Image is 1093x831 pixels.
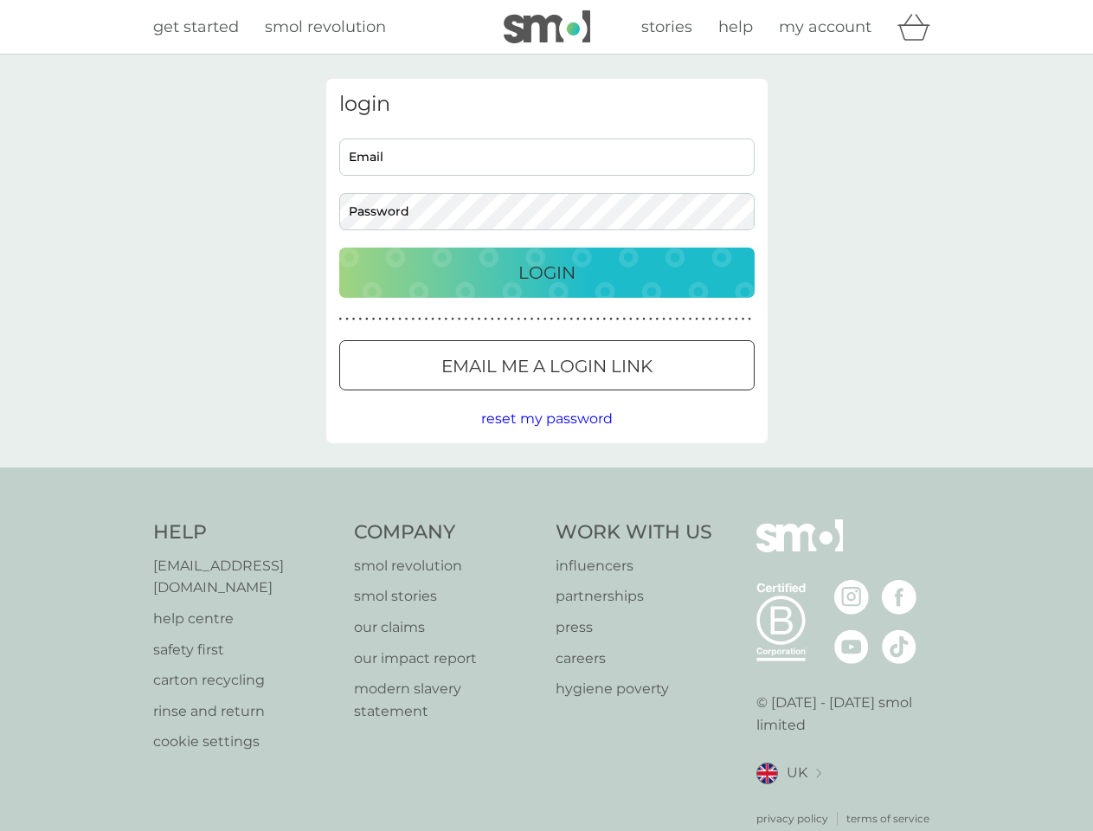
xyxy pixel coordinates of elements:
[641,17,692,36] span: stories
[537,315,540,324] p: ●
[339,92,755,117] h3: login
[478,315,481,324] p: ●
[695,315,698,324] p: ●
[265,17,386,36] span: smol revolution
[153,15,239,40] a: get started
[756,810,828,827] p: privacy policy
[438,315,441,324] p: ●
[153,731,338,753] a: cookie settings
[556,678,712,700] p: hygiene poverty
[556,519,712,546] h4: Work With Us
[742,315,745,324] p: ●
[834,629,869,664] img: visit the smol Youtube page
[418,315,421,324] p: ●
[702,315,705,324] p: ●
[756,692,941,736] p: © [DATE] - [DATE] smol limited
[748,315,751,324] p: ●
[603,315,607,324] p: ●
[441,352,653,380] p: Email me a login link
[153,519,338,546] h4: Help
[354,519,538,546] h4: Company
[354,585,538,608] p: smol stories
[518,259,575,287] p: Login
[153,555,338,599] a: [EMAIL_ADDRESS][DOMAIN_NAME]
[609,315,613,324] p: ●
[339,248,755,298] button: Login
[354,678,538,722] a: modern slavery statement
[354,555,538,577] a: smol revolution
[669,315,672,324] p: ●
[779,15,871,40] a: my account
[689,315,692,324] p: ●
[787,762,807,784] span: UK
[882,629,916,664] img: visit the smol Tiktok page
[153,639,338,661] a: safety first
[530,315,534,324] p: ●
[563,315,567,324] p: ●
[392,315,395,324] p: ●
[662,315,665,324] p: ●
[882,580,916,615] img: visit the smol Facebook page
[756,763,778,784] img: UK flag
[445,315,448,324] p: ●
[358,315,362,324] p: ●
[464,315,467,324] p: ●
[709,315,712,324] p: ●
[511,315,514,324] p: ●
[569,315,573,324] p: ●
[354,616,538,639] a: our claims
[153,17,239,36] span: get started
[728,315,731,324] p: ●
[622,315,626,324] p: ●
[504,315,507,324] p: ●
[339,340,755,390] button: Email me a login link
[153,608,338,630] a: help centre
[846,810,929,827] a: terms of service
[378,315,382,324] p: ●
[431,315,434,324] p: ●
[556,616,712,639] a: press
[405,315,408,324] p: ●
[425,315,428,324] p: ●
[641,15,692,40] a: stories
[524,315,527,324] p: ●
[636,315,640,324] p: ●
[153,669,338,692] a: carton recycling
[153,700,338,723] a: rinse and return
[345,315,349,324] p: ●
[682,315,685,324] p: ●
[481,410,613,427] span: reset my password
[718,15,753,40] a: help
[365,315,369,324] p: ●
[265,15,386,40] a: smol revolution
[543,315,547,324] p: ●
[352,315,356,324] p: ●
[504,10,590,43] img: smol
[735,315,738,324] p: ●
[616,315,620,324] p: ●
[556,647,712,670] a: careers
[556,555,712,577] a: influencers
[556,585,712,608] a: partnerships
[629,315,633,324] p: ●
[481,408,613,430] button: reset my password
[649,315,653,324] p: ●
[779,17,871,36] span: my account
[722,315,725,324] p: ●
[398,315,402,324] p: ●
[656,315,659,324] p: ●
[897,10,941,44] div: basket
[675,315,678,324] p: ●
[642,315,646,324] p: ●
[596,315,600,324] p: ●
